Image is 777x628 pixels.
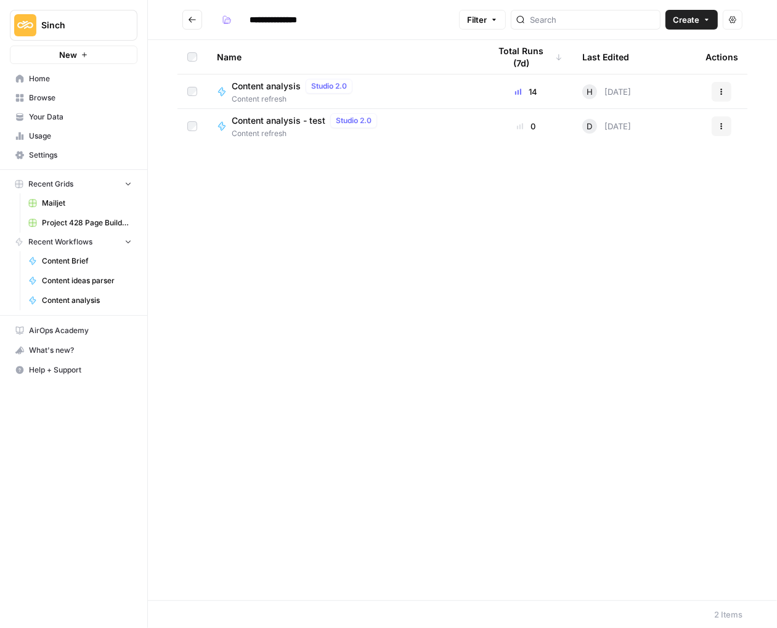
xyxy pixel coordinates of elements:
span: Recent Workflows [28,236,92,248]
a: AirOps Academy [10,321,137,340]
div: Last Edited [582,40,629,74]
button: Filter [459,10,506,30]
span: Content refresh [232,128,382,139]
span: Home [29,73,132,84]
button: New [10,46,137,64]
input: Search [530,14,655,26]
span: Content refresh [232,94,357,105]
a: Your Data [10,107,137,127]
span: Content analysis [232,80,301,92]
a: Mailjet [23,193,137,213]
span: Your Data [29,111,132,123]
span: Content analysis [42,295,132,306]
div: 14 [490,86,563,98]
span: New [59,49,77,61]
span: Content analysis - test [232,115,325,127]
a: Content analysis - testStudio 2.0Content refresh [217,113,470,139]
span: Browse [29,92,132,103]
span: H [587,86,593,98]
button: Workspace: Sinch [10,10,137,41]
div: [DATE] [582,84,631,99]
a: Usage [10,126,137,146]
a: Home [10,69,137,89]
div: [DATE] [582,119,631,134]
a: Settings [10,145,137,165]
div: Actions [706,40,738,74]
span: Content Brief [42,256,132,267]
span: Filter [467,14,487,26]
img: Sinch Logo [14,14,36,36]
button: Recent Grids [10,175,137,193]
span: AirOps Academy [29,325,132,336]
button: Go back [182,10,202,30]
a: Content analysis [23,291,137,310]
span: Studio 2.0 [336,115,372,126]
div: 2 Items [714,608,742,621]
button: Help + Support [10,360,137,380]
span: Project 428 Page Builder Tracker (NEW) [42,217,132,228]
div: 0 [490,120,563,132]
span: Recent Grids [28,179,73,190]
span: Studio 2.0 [311,81,347,92]
a: Browse [10,88,137,108]
button: What's new? [10,340,137,360]
span: Create [673,14,699,26]
span: D [587,120,593,132]
div: Total Runs (7d) [490,40,563,74]
a: Content Brief [23,251,137,271]
a: Content ideas parser [23,271,137,291]
span: Mailjet [42,198,132,209]
span: Settings [29,150,132,161]
span: Usage [29,131,132,142]
span: Content ideas parser [42,275,132,286]
button: Create [665,10,718,30]
button: Recent Workflows [10,233,137,251]
span: Sinch [41,19,116,31]
span: Help + Support [29,364,132,376]
a: Project 428 Page Builder Tracker (NEW) [23,213,137,233]
a: Content analysisStudio 2.0Content refresh [217,79,470,105]
div: Name [217,40,470,74]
